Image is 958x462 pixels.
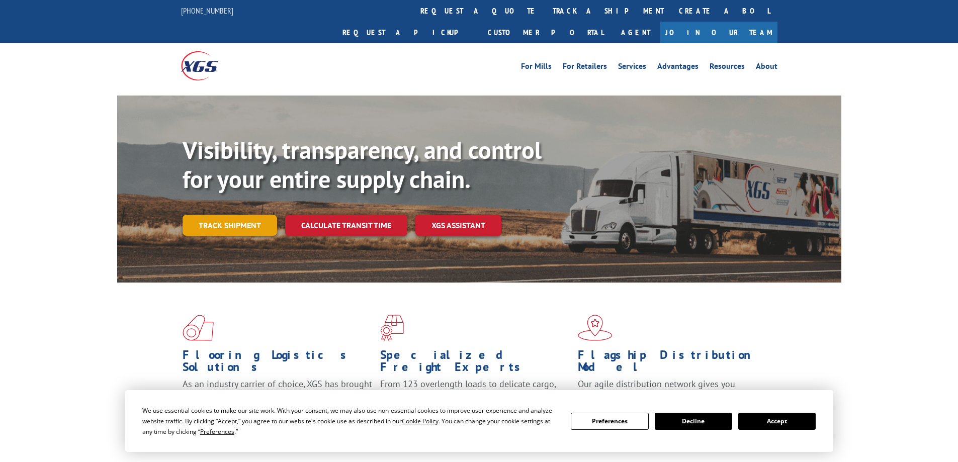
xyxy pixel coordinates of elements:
span: Cookie Policy [402,417,439,425]
a: Customer Portal [480,22,611,43]
h1: Specialized Freight Experts [380,349,570,378]
div: We use essential cookies to make our site work. With your consent, we may also use non-essential ... [142,405,559,437]
a: Services [618,62,646,73]
a: [PHONE_NUMBER] [181,6,233,16]
a: About [756,62,777,73]
h1: Flooring Logistics Solutions [183,349,373,378]
a: Calculate transit time [285,215,407,236]
a: Request a pickup [335,22,480,43]
span: As an industry carrier of choice, XGS has brought innovation and dedication to flooring logistics... [183,378,372,414]
img: xgs-icon-flagship-distribution-model-red [578,315,613,341]
img: xgs-icon-focused-on-flooring-red [380,315,404,341]
span: Our agile distribution network gives you nationwide inventory management on demand. [578,378,763,402]
span: Preferences [200,427,234,436]
a: For Mills [521,62,552,73]
b: Visibility, transparency, and control for your entire supply chain. [183,134,542,195]
a: For Retailers [563,62,607,73]
button: Preferences [571,413,648,430]
button: Accept [738,413,816,430]
div: Cookie Consent Prompt [125,390,833,452]
a: Resources [710,62,745,73]
button: Decline [655,413,732,430]
img: xgs-icon-total-supply-chain-intelligence-red [183,315,214,341]
p: From 123 overlength loads to delicate cargo, our experienced staff knows the best way to move you... [380,378,570,423]
a: Advantages [657,62,699,73]
h1: Flagship Distribution Model [578,349,768,378]
a: Join Our Team [660,22,777,43]
a: Track shipment [183,215,277,236]
a: XGS ASSISTANT [415,215,501,236]
a: Agent [611,22,660,43]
